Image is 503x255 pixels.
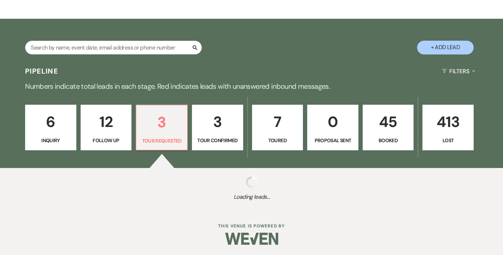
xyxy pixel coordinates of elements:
[307,105,358,151] a: 0Proposal Sent
[312,137,354,144] p: Proposal Sent
[246,176,257,188] img: loading spinner
[136,105,188,151] a: 3Tour Requested
[25,41,202,54] input: Search by name, event date, email address or phone number
[25,105,76,151] a: 6Inquiry
[439,62,478,81] button: Filters
[81,105,132,151] a: 12Follow Up
[192,105,243,151] a: 3Tour Confirmed
[225,226,278,251] img: Weven Logo
[257,137,299,144] p: Toured
[367,137,409,144] p: Booked
[367,110,409,134] p: 45
[312,110,354,134] p: 0
[422,105,474,151] a: 413Lost
[417,41,474,54] button: + Add Lead
[197,110,239,134] p: 3
[252,105,303,151] a: 7Toured
[427,137,469,144] p: Lost
[141,110,183,134] p: 3
[363,105,414,151] a: 45Booked
[30,110,72,134] p: 6
[30,137,72,144] p: Inquiry
[427,110,469,134] p: 413
[25,66,58,76] h3: Pipeline
[197,137,239,144] p: Tour Confirmed
[257,110,299,134] p: 7
[141,137,183,145] p: Tour Requested
[85,110,127,134] p: 12
[25,193,478,201] span: Loading leads...
[85,137,127,144] p: Follow Up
